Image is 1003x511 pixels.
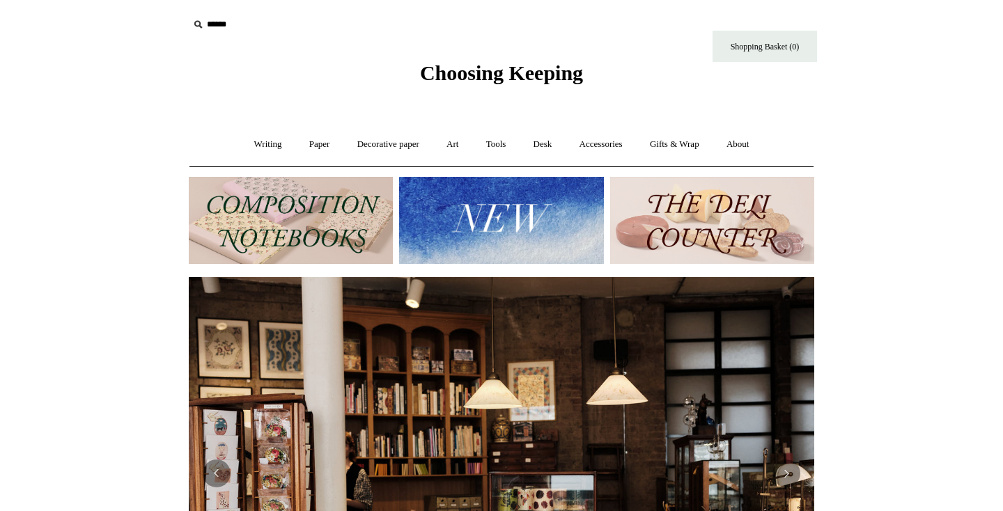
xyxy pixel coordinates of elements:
a: Accessories [567,126,635,163]
a: Decorative paper [345,126,432,163]
a: Art [434,126,471,163]
a: Gifts & Wrap [637,126,712,163]
img: The Deli Counter [610,177,814,264]
a: Shopping Basket (0) [713,31,817,62]
button: Next [772,459,800,487]
button: Previous [203,459,231,487]
a: About [714,126,762,163]
span: Choosing Keeping [420,61,583,84]
a: Desk [521,126,565,163]
a: Paper [297,126,343,163]
a: Choosing Keeping [420,72,583,82]
a: Tools [474,126,519,163]
img: 202302 Composition ledgers.jpg__PID:69722ee6-fa44-49dd-a067-31375e5d54ec [189,177,393,264]
a: Writing [242,126,295,163]
img: New.jpg__PID:f73bdf93-380a-4a35-bcfe-7823039498e1 [399,177,603,264]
